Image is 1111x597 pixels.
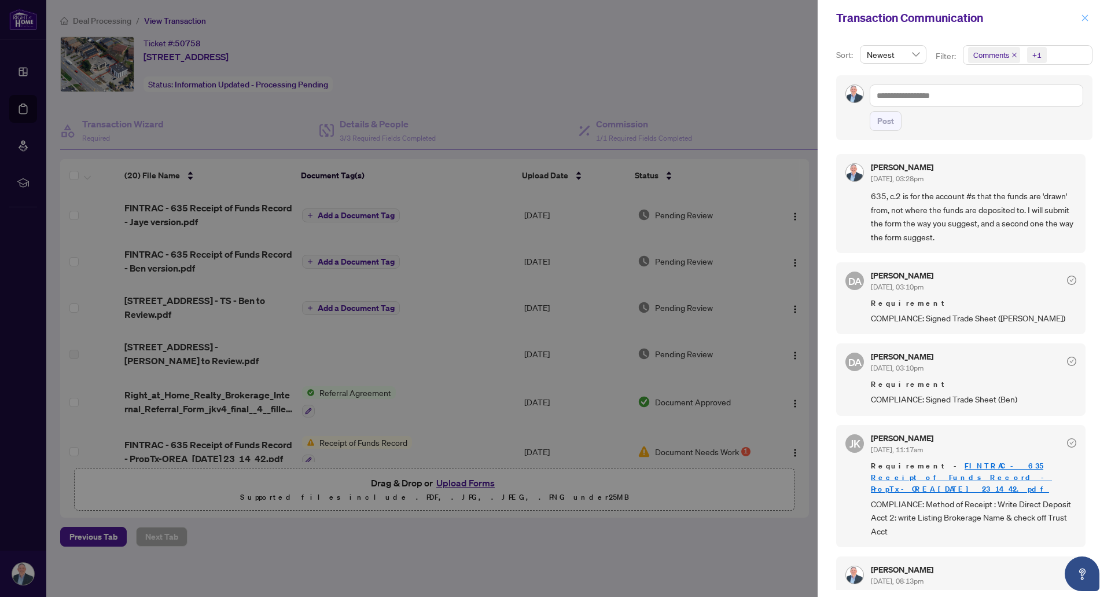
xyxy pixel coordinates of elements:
a: FINTRAC - 635 Receipt of Funds Record - PropTx-OREA_[DATE] 23_14_42.pdf [871,461,1052,494]
button: Post [870,111,902,131]
span: close [1011,52,1017,58]
div: Transaction Communication [836,9,1077,27]
span: JK [849,435,860,452]
img: Profile Icon [846,85,863,102]
img: Profile Icon [846,164,863,181]
div: +1 [1032,49,1042,61]
span: COMPLIANCE: Signed Trade Sheet (Ben) [871,393,1076,406]
span: [DATE], 03:10pm [871,364,924,372]
span: Comments [973,49,1009,61]
span: Comments [968,47,1020,63]
span: close [1081,14,1089,22]
h5: [PERSON_NAME] [871,434,933,442]
span: DA [848,354,862,370]
span: [DATE], 11:17am [871,445,923,454]
span: [DATE], 03:28pm [871,174,924,183]
span: COMPLIANCE: Signed Trade Sheet ([PERSON_NAME]) [871,312,1076,325]
span: DA [848,273,862,288]
span: check-circle [1067,276,1076,285]
p: Filter: [936,50,958,63]
p: Sort: [836,49,855,61]
span: Requirement - [871,460,1076,495]
span: check-circle [1067,357,1076,366]
h5: [PERSON_NAME] [871,353,933,361]
h5: [PERSON_NAME] [871,272,933,280]
span: check-circle [1067,438,1076,448]
span: [DATE], 03:10pm [871,283,924,291]
span: COMPLIANCE: Method of Receipt : Write Direct Deposit Acct 2: write Listing Brokerage Name & check... [871,497,1076,538]
span: [DATE], 08:13pm [871,577,924,585]
img: Profile Icon [846,566,863,584]
h5: [PERSON_NAME] [871,163,933,171]
span: Requirement [871,298,1076,309]
button: Open asap [1065,556,1099,591]
h5: [PERSON_NAME] [871,566,933,574]
span: 635, c.2 is for the account #s that the funds are 'drawn' from, not where the funds are deposited... [871,189,1076,244]
span: Requirement [871,379,1076,390]
span: Newest [867,46,919,63]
